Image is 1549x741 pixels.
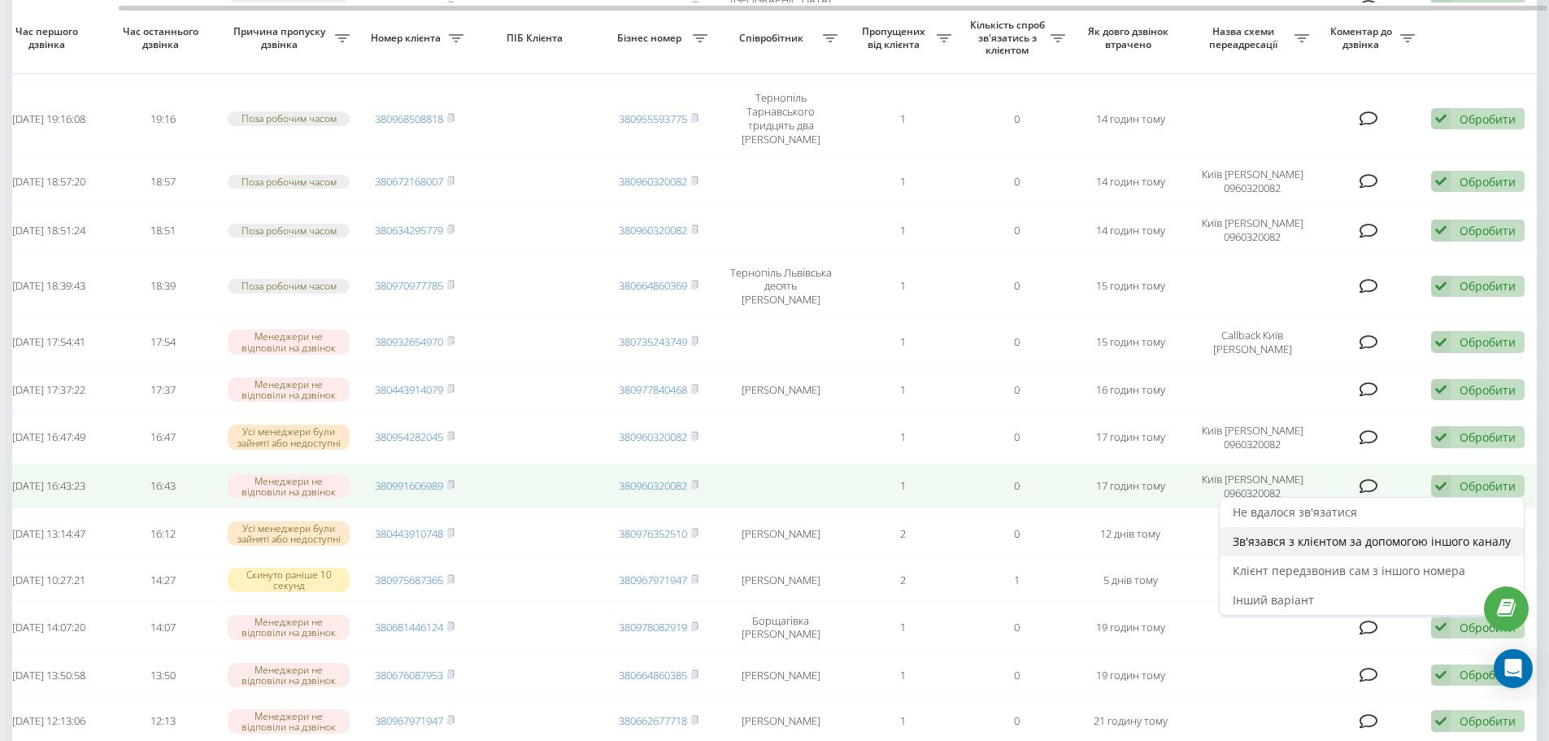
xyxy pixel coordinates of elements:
span: Кількість спроб зв'язатись з клієнтом [968,19,1051,57]
td: 1 [846,82,959,155]
td: 0 [959,82,1073,155]
td: 18:39 [106,256,220,316]
a: 380960320082 [619,174,687,189]
div: Поза робочим часом [228,279,350,293]
a: 380970977785 [375,278,443,293]
td: 12 днів тому [1073,512,1187,556]
td: Київ [PERSON_NAME] 0960320082 [1187,159,1317,204]
a: 380664860385 [619,668,687,682]
div: Менеджери не відповіли на дзвінок [228,709,350,734]
td: 1 [846,319,959,364]
a: 380960320082 [619,478,687,493]
td: 14 годин тому [1073,159,1187,204]
td: 1 [846,256,959,316]
td: 18:51 [106,207,220,253]
div: Поза робочим часом [228,111,350,125]
td: 1 [846,159,959,204]
td: 0 [959,256,1073,316]
a: 380978082919 [619,620,687,634]
td: 0 [959,414,1073,460]
td: 16:47 [106,414,220,460]
td: 0 [959,319,1073,364]
td: Київ [PERSON_NAME] 0960320082 [1187,207,1317,253]
span: Не вдалося зв'язатися [1233,504,1357,520]
span: Номер клієнта [366,32,449,45]
td: 18:57 [106,159,220,204]
span: Інший варіант [1233,592,1314,608]
div: Скинуто раніше 10 секунд [228,568,350,592]
td: 16 годин тому [1073,368,1187,412]
span: Зв'язався з клієнтом за допомогою іншого каналу [1233,534,1511,549]
div: Менеджери не відповіли на дзвінок [228,663,350,687]
span: Як довго дзвінок втрачено [1086,25,1174,50]
td: 0 [959,368,1073,412]
a: 380443910748 [375,526,443,541]
a: 380676087953 [375,668,443,682]
a: 380735243749 [619,334,687,349]
td: 14:07 [106,604,220,650]
td: 1 [846,654,959,697]
td: 15 годин тому [1073,319,1187,364]
div: Обробити [1460,223,1516,238]
span: Бізнес номер [610,32,693,45]
td: 1 [846,414,959,460]
div: Менеджери не відповіли на дзвінок [228,615,350,639]
td: 0 [959,159,1073,204]
td: 14 годин тому [1073,82,1187,155]
td: 1 [846,368,959,412]
a: 380634295779 [375,223,443,238]
span: Співробітник [724,32,823,45]
a: 380968508818 [375,111,443,126]
div: Обробити [1460,174,1516,190]
a: 380976352510 [619,526,687,541]
div: Обробити [1460,478,1516,494]
a: 380954282045 [375,429,443,444]
div: Обробити [1460,667,1516,682]
a: 380664860369 [619,278,687,293]
td: 0 [959,464,1073,509]
div: Обробити [1460,278,1516,294]
td: 16:12 [106,512,220,556]
div: Обробити [1460,382,1516,398]
td: 17 годин тому [1073,464,1187,509]
a: 380975687365 [375,573,443,587]
span: Причина пропуску дзвінка [228,25,335,50]
a: 380960320082 [619,223,687,238]
td: 19 годин тому [1073,604,1187,650]
div: Обробити [1460,620,1516,635]
td: Тернопіль Тарнавського тридцять два [PERSON_NAME] [716,82,846,155]
td: 5 днів тому [1073,559,1187,602]
span: Час останнього дзвінка [119,25,207,50]
a: 380991606989 [375,478,443,493]
a: 380672168007 [375,174,443,189]
div: Обробити [1460,429,1516,445]
td: [PERSON_NAME] [716,654,846,697]
td: 0 [959,512,1073,556]
td: 0 [959,604,1073,650]
td: 19:16 [106,82,220,155]
div: Усі менеджери були зайняті або недоступні [228,425,350,449]
a: 380955593775 [619,111,687,126]
td: 2 [846,559,959,602]
td: [PERSON_NAME] [716,368,846,412]
div: Open Intercom Messenger [1494,649,1533,688]
td: 1 [959,559,1073,602]
td: 17 годин тому [1073,414,1187,460]
td: 1 [846,464,959,509]
div: Поза робочим часом [228,224,350,238]
td: 16:43 [106,464,220,509]
span: Клієнт передзвонив сам з іншого номера [1233,563,1465,578]
td: 0 [959,207,1073,253]
div: Менеджери не відповіли на дзвінок [228,474,350,499]
td: 14:27 [106,559,220,602]
td: Київ [PERSON_NAME] 0960320082 [1187,464,1317,509]
span: Пропущених від клієнта [854,25,937,50]
td: 13:50 [106,654,220,697]
td: Борщагівка [PERSON_NAME] [716,604,846,650]
a: 380443914079 [375,382,443,397]
div: Обробити [1460,334,1516,350]
span: ПІБ Клієнта [485,32,588,45]
div: Менеджери не відповіли на дзвінок [228,329,350,354]
div: Поза робочим часом [228,175,350,189]
div: Усі менеджери були зайняті або недоступні [228,521,350,546]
